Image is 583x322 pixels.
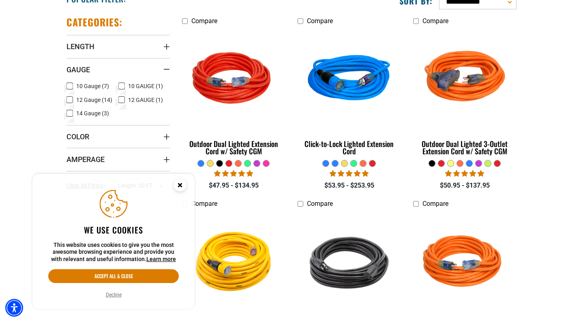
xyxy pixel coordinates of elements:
a: orange Outdoor Dual Lighted 3-Outlet Extension Cord w/ Safety CGM [413,29,517,160]
button: Decline [103,291,124,299]
span: Color [66,132,89,141]
p: This website uses cookies to give you the most awesome browsing experience and provide you with r... [48,242,179,263]
span: Compare [191,17,217,25]
img: orange [414,33,516,126]
img: orange [414,216,516,309]
span: 10 Gauge (7) [76,83,109,89]
span: Length [66,42,94,51]
button: Close this option [165,174,195,199]
span: Compare [307,200,333,207]
div: $53.95 - $253.95 [298,181,401,190]
img: blue [298,33,400,126]
div: $50.95 - $137.95 [413,181,517,190]
span: 14 Gauge (3) [76,110,109,116]
button: Accept all & close [48,269,179,283]
span: 10 GAUGE (1) [128,83,163,89]
h2: We use cookies [48,225,179,235]
span: 4.81 stars [214,170,253,177]
img: DEWALT 50-100 foot 12/3 Lighted Click-to-Lock CGM Extension Cord 15A SJTW [183,216,285,309]
summary: Amperage [66,148,170,171]
div: $47.95 - $134.95 [182,181,285,190]
a: This website uses cookies to give you the most awesome browsing experience and provide you with r... [146,256,176,262]
span: Compare [422,200,448,207]
summary: Color [66,125,170,148]
div: Outdoor Dual Lighted 3-Outlet Extension Cord w/ Safety CGM [413,140,517,155]
div: Accessibility Menu [5,299,23,317]
span: 12 GAUGE (1) [128,97,163,103]
div: Outdoor Dual Lighted Extension Cord w/ Safety CGM [182,140,285,155]
aside: Cookie Consent [32,174,195,309]
span: Gauge [66,65,90,74]
img: Red [183,33,285,126]
a: Red Outdoor Dual Lighted Extension Cord w/ Safety CGM [182,29,285,160]
img: black [298,216,400,309]
span: 12 Gauge (14) [76,97,112,103]
span: 4.87 stars [330,170,369,177]
span: 4.80 stars [445,170,484,177]
span: Compare [191,200,217,207]
summary: Length [66,35,170,58]
span: Compare [422,17,448,25]
span: Compare [307,17,333,25]
summary: Gauge [66,58,170,81]
h2: Categories: [66,16,122,28]
a: blue Click-to-Lock Lighted Extension Cord [298,29,401,160]
div: Click-to-Lock Lighted Extension Cord [298,140,401,155]
span: Amperage [66,155,105,164]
